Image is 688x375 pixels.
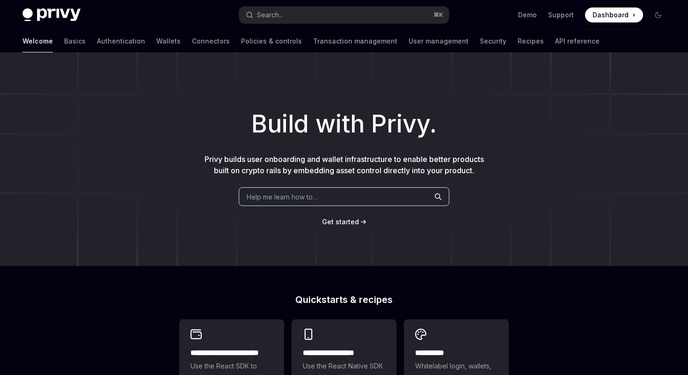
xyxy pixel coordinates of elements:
a: Get started [322,217,359,227]
a: Policies & controls [241,30,302,52]
span: Help me learn how to… [247,192,318,202]
a: API reference [555,30,600,52]
span: Privy builds user onboarding and wallet infrastructure to enable better products built on crypto ... [205,154,484,175]
div: Search... [257,9,283,21]
a: Wallets [156,30,181,52]
span: ⌘ K [433,11,443,19]
a: Basics [64,30,86,52]
span: Dashboard [593,10,629,20]
a: Security [480,30,506,52]
a: Authentication [97,30,145,52]
a: Support [548,10,574,20]
a: Demo [518,10,537,20]
span: Get started [322,218,359,226]
a: Welcome [22,30,53,52]
a: Transaction management [313,30,397,52]
a: User management [409,30,468,52]
h1: Build with Privy. [15,106,673,142]
h2: Quickstarts & recipes [179,295,509,304]
button: Search...⌘K [239,7,448,23]
a: Recipes [518,30,544,52]
a: Dashboard [585,7,643,22]
button: Toggle dark mode [651,7,666,22]
a: Connectors [192,30,230,52]
img: dark logo [22,8,81,22]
